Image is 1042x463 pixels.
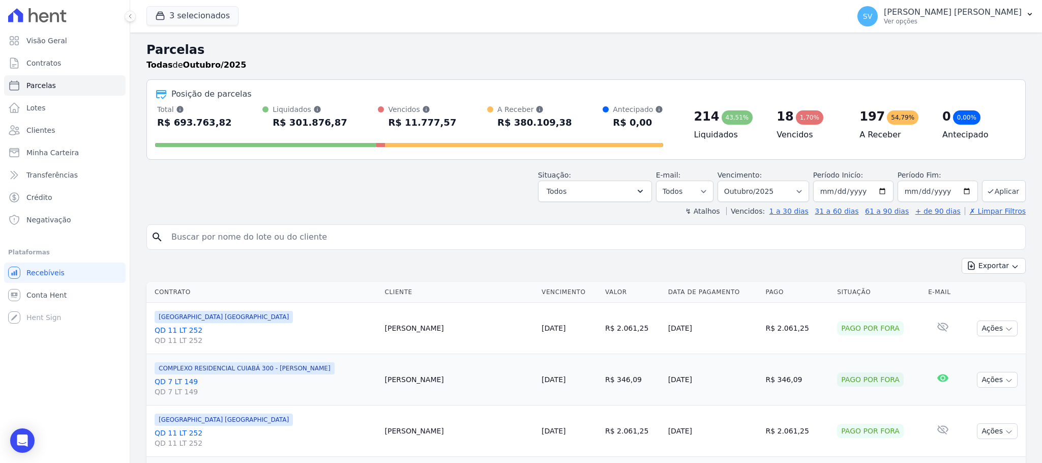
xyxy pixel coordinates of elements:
div: 0 [942,108,951,125]
span: Clientes [26,125,55,135]
a: QD 11 LT 252QD 11 LT 252 [155,325,377,345]
span: [GEOGRAPHIC_DATA] [GEOGRAPHIC_DATA] [155,414,293,426]
span: Contratos [26,58,61,68]
a: Lotes [4,98,126,118]
p: Ver opções [884,17,1022,25]
span: Negativação [26,215,71,225]
a: Negativação [4,210,126,230]
th: E-mail [924,282,962,303]
div: Pago por fora [837,372,904,387]
td: R$ 2.061,25 [761,406,833,457]
span: COMPLEXO RESIDENCIAL CUIABÁ 300 - [PERSON_NAME] [155,362,335,374]
label: Vencidos: [726,207,765,215]
a: Minha Carteira [4,142,126,163]
div: Pago por fora [837,424,904,438]
a: QD 11 LT 252QD 11 LT 252 [155,428,377,448]
button: 3 selecionados [146,6,239,25]
button: SV [PERSON_NAME] [PERSON_NAME] Ver opções [849,2,1042,31]
div: 43,51% [722,110,753,125]
div: Posição de parcelas [171,88,252,100]
td: R$ 2.061,25 [761,303,833,354]
label: Vencimento: [718,171,762,179]
a: + de 90 dias [915,207,961,215]
button: Exportar [962,258,1026,274]
td: R$ 346,09 [761,354,833,406]
td: [DATE] [664,354,762,406]
div: 214 [694,108,719,125]
button: Todos [538,181,652,202]
a: Visão Geral [4,31,126,51]
a: Contratos [4,53,126,73]
td: [DATE] [664,303,762,354]
h4: Antecipado [942,129,1009,141]
div: 0,00% [953,110,980,125]
span: Crédito [26,192,52,202]
th: Data de Pagamento [664,282,762,303]
span: QD 11 LT 252 [155,438,377,448]
span: [GEOGRAPHIC_DATA] [GEOGRAPHIC_DATA] [155,311,293,323]
strong: Outubro/2025 [183,60,247,70]
span: SV [863,13,872,20]
p: [PERSON_NAME] [PERSON_NAME] [884,7,1022,17]
i: search [151,231,163,243]
a: Recebíveis [4,263,126,283]
h4: Liquidados [694,129,760,141]
div: 54,79% [887,110,918,125]
span: Minha Carteira [26,148,79,158]
th: Valor [601,282,664,303]
a: Parcelas [4,75,126,96]
a: 61 a 90 dias [865,207,909,215]
th: Contrato [146,282,381,303]
button: Ações [977,423,1018,439]
a: QD 7 LT 149QD 7 LT 149 [155,377,377,397]
label: E-mail: [656,171,681,179]
input: Buscar por nome do lote ou do cliente [165,227,1021,247]
strong: Todas [146,60,173,70]
span: Conta Hent [26,290,67,300]
a: Clientes [4,120,126,140]
div: A Receber [497,104,572,114]
p: de [146,59,246,71]
div: Open Intercom Messenger [10,428,35,453]
td: R$ 2.061,25 [601,303,664,354]
td: R$ 2.061,25 [601,406,664,457]
td: R$ 346,09 [601,354,664,406]
td: [DATE] [664,406,762,457]
span: Todos [547,185,567,197]
label: Período Fim: [898,170,978,181]
a: Crédito [4,187,126,208]
a: Transferências [4,165,126,185]
div: R$ 380.109,38 [497,114,572,131]
div: Plataformas [8,246,122,258]
div: R$ 11.777,57 [388,114,456,131]
a: [DATE] [542,427,565,435]
span: QD 7 LT 149 [155,387,377,397]
div: Pago por fora [837,321,904,335]
div: R$ 0,00 [613,114,663,131]
h4: Vencidos [777,129,843,141]
span: Visão Geral [26,36,67,46]
th: Vencimento [538,282,601,303]
div: R$ 693.763,82 [157,114,232,131]
a: ✗ Limpar Filtros [965,207,1026,215]
div: 1,70% [796,110,823,125]
div: Total [157,104,232,114]
a: 31 a 60 dias [815,207,858,215]
td: [PERSON_NAME] [381,303,538,354]
button: Aplicar [982,180,1026,202]
label: ↯ Atalhos [685,207,720,215]
div: R$ 301.876,87 [273,114,347,131]
a: 1 a 30 dias [769,207,809,215]
h4: A Receber [859,129,926,141]
label: Situação: [538,171,571,179]
div: 18 [777,108,793,125]
th: Cliente [381,282,538,303]
span: Parcelas [26,80,56,91]
span: Recebíveis [26,268,65,278]
th: Pago [761,282,833,303]
span: QD 11 LT 252 [155,335,377,345]
span: Lotes [26,103,46,113]
td: [PERSON_NAME] [381,354,538,406]
th: Situação [833,282,924,303]
div: Antecipado [613,104,663,114]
